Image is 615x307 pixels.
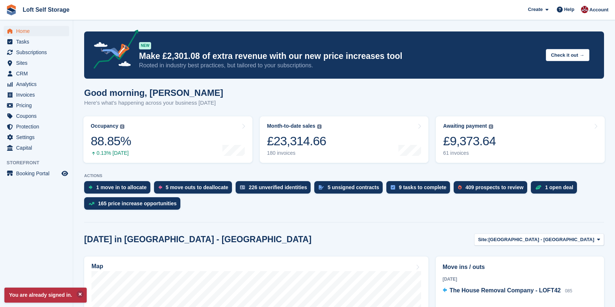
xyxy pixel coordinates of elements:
div: 5 unsigned contracts [327,184,379,190]
div: 5 move outs to deallocate [166,184,228,190]
h2: Move ins / outs [443,263,597,272]
p: Make £2,301.08 of extra revenue with our new price increases tool [139,51,540,61]
a: 9 tasks to complete [386,181,454,197]
a: 226 unverified identities [236,181,315,197]
span: Site: [478,236,488,243]
div: £9,373.64 [443,134,496,149]
span: 085 [565,288,572,293]
a: menu [4,26,69,36]
p: Rooted in industry best practices, but tailored to your subscriptions. [139,61,540,70]
div: Month-to-date sales [267,123,315,129]
a: 1 open deal [531,181,581,197]
a: Month-to-date sales £23,314.66 180 invoices [260,116,429,163]
div: £23,314.66 [267,134,326,149]
div: [DATE] [443,276,597,282]
div: 9 tasks to complete [399,184,446,190]
span: Account [589,6,608,14]
div: 409 prospects to review [465,184,524,190]
a: menu [4,68,69,79]
img: icon-info-grey-7440780725fd019a000dd9b08b2336e03edf1995a4989e88bcd33f0948082b44.svg [120,124,124,129]
p: You are already signed in. [4,288,87,303]
button: Check it out → [546,49,589,61]
span: Booking Portal [16,168,60,179]
span: Home [16,26,60,36]
a: The House Removal Company - LOFT42 085 [443,286,573,296]
a: menu [4,111,69,121]
a: menu [4,121,69,132]
a: menu [4,143,69,153]
a: 5 move outs to deallocate [154,181,236,197]
div: Occupancy [91,123,118,129]
span: Storefront [7,159,73,166]
p: Here's what's happening across your business [DATE] [84,99,223,107]
img: prospect-51fa495bee0391a8d652442698ab0144808aea92771e9ea1ae160a38d050c398.svg [458,185,462,190]
img: move_ins_to_allocate_icon-fdf77a2bb77ea45bf5b3d319d69a93e2d87916cf1d5bf7949dd705db3b84f3ca.svg [89,185,93,190]
span: Help [564,6,574,13]
a: menu [4,100,69,111]
div: 226 unverified identities [249,184,307,190]
span: CRM [16,68,60,79]
span: Capital [16,143,60,153]
a: menu [4,58,69,68]
div: 88.85% [91,134,131,149]
a: 1 move in to allocate [84,181,154,197]
span: The House Removal Company - LOFT42 [450,287,561,293]
a: 165 price increase opportunities [84,197,184,213]
img: verify_identity-adf6edd0f0f0b5bbfe63781bf79b02c33cf7c696d77639b501bdc392416b5a36.svg [240,185,245,190]
span: Invoices [16,90,60,100]
span: Subscriptions [16,47,60,57]
a: menu [4,79,69,89]
img: James Johnson [581,6,588,13]
a: Awaiting payment £9,373.64 61 invoices [436,116,605,163]
a: menu [4,37,69,47]
a: menu [4,47,69,57]
span: Pricing [16,100,60,111]
a: menu [4,168,69,179]
img: icon-info-grey-7440780725fd019a000dd9b08b2336e03edf1995a4989e88bcd33f0948082b44.svg [317,124,322,129]
a: Loft Self Storage [20,4,72,16]
img: deal-1b604bf984904fb50ccaf53a9ad4b4a5d6e5aea283cecdc64d6e3604feb123c2.svg [535,185,541,190]
span: Create [528,6,543,13]
span: Coupons [16,111,60,121]
img: icon-info-grey-7440780725fd019a000dd9b08b2336e03edf1995a4989e88bcd33f0948082b44.svg [489,124,493,129]
img: move_outs_to_deallocate_icon-f764333ba52eb49d3ac5e1228854f67142a1ed5810a6f6cc68b1a99e826820c5.svg [158,185,162,190]
span: Protection [16,121,60,132]
span: Analytics [16,79,60,89]
div: 180 invoices [267,150,326,156]
h2: Map [91,263,103,270]
a: menu [4,132,69,142]
button: Site: [GEOGRAPHIC_DATA] - [GEOGRAPHIC_DATA] [474,233,604,246]
img: stora-icon-8386f47178a22dfd0bd8f6a31ec36ba5ce8667c1dd55bd0f319d3a0aa187defe.svg [6,4,17,15]
img: contract_signature_icon-13c848040528278c33f63329250d36e43548de30e8caae1d1a13099fd9432cc5.svg [319,185,324,190]
img: price_increase_opportunities-93ffe204e8149a01c8c9dc8f82e8f89637d9d84a8eef4429ea346261dce0b2c0.svg [89,202,94,205]
div: Awaiting payment [443,123,487,129]
h1: Good morning, [PERSON_NAME] [84,88,223,98]
a: Occupancy 88.85% 0.13% [DATE] [83,116,252,163]
div: 61 invoices [443,150,496,156]
div: NEW [139,42,151,49]
img: price-adjustments-announcement-icon-8257ccfd72463d97f412b2fc003d46551f7dbcb40ab6d574587a9cd5c0d94... [87,30,139,71]
h2: [DATE] in [GEOGRAPHIC_DATA] - [GEOGRAPHIC_DATA] [84,235,311,244]
span: Sites [16,58,60,68]
a: menu [4,90,69,100]
div: 1 move in to allocate [96,184,147,190]
span: [GEOGRAPHIC_DATA] - [GEOGRAPHIC_DATA] [488,236,594,243]
a: Preview store [60,169,69,178]
span: Tasks [16,37,60,47]
a: 5 unsigned contracts [314,181,386,197]
img: task-75834270c22a3079a89374b754ae025e5fb1db73e45f91037f5363f120a921f8.svg [391,185,395,190]
div: 1 open deal [545,184,573,190]
p: ACTIONS [84,173,604,178]
div: 165 price increase opportunities [98,201,177,206]
a: 409 prospects to review [454,181,531,197]
span: Settings [16,132,60,142]
div: 0.13% [DATE] [91,150,131,156]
